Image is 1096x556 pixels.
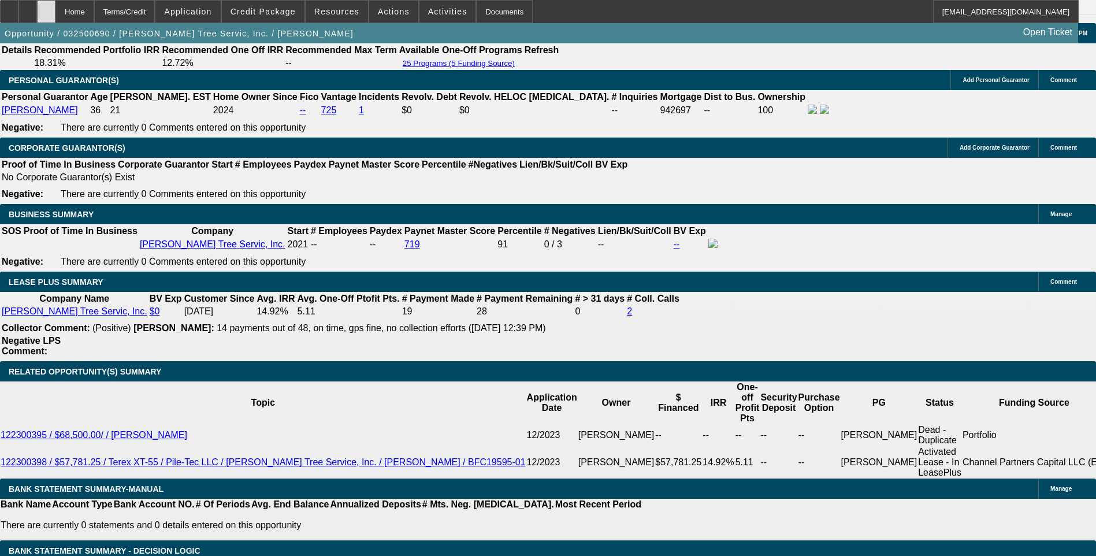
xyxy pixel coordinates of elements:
span: LEASE PLUS SUMMARY [9,277,103,287]
th: Bank Account NO. [113,499,195,510]
span: 14 payments out of 48, on time, gps fine, no collection efforts ([DATE] 12:39 PM) [217,323,545,333]
span: Comment [1050,279,1077,285]
a: [PERSON_NAME] Tree Servic, Inc. [140,239,285,249]
span: BUSINESS SUMMARY [9,210,94,219]
b: # Negatives [544,226,596,236]
th: Refresh [524,45,560,56]
a: 1 [359,105,364,115]
b: Customer Since [184,294,255,303]
span: Comment [1050,144,1077,151]
b: Revolv. Debt [402,92,457,102]
img: linkedin-icon.png [820,105,829,114]
b: Avg. One-Off Ptofit Pts. [298,294,400,303]
span: Add Personal Guarantor [963,77,1030,83]
th: Security Deposit [760,381,797,424]
b: Age [90,92,107,102]
a: [PERSON_NAME] Tree Servic, Inc. [2,306,147,316]
th: Application Date [526,381,578,424]
td: 19 [402,306,475,317]
b: Negative: [2,123,43,132]
span: PERSONAL GUARANTOR(S) [9,76,119,85]
td: -- [655,424,702,446]
b: BV Exp [674,226,706,236]
b: Personal Guarantor [2,92,88,102]
td: -- [798,424,841,446]
td: 14.92% [256,306,295,317]
td: $0 [401,104,458,117]
td: -- [704,104,756,117]
a: Open Ticket [1019,23,1077,42]
button: Credit Package [222,1,304,23]
th: SOS [1,225,22,237]
a: [PERSON_NAME] [2,105,78,115]
span: There are currently 0 Comments entered on this opportunity [61,189,306,199]
span: Credit Package [231,7,296,16]
td: 36 [90,104,108,117]
td: $57,781.25 [655,446,702,479]
th: Recommended Portfolio IRR [34,45,160,56]
th: $ Financed [655,381,702,424]
th: Avg. End Balance [251,499,330,510]
span: -- [311,239,317,249]
b: Negative: [2,189,43,199]
b: Lien/Bk/Suit/Coll [519,160,593,169]
th: Purchase Option [798,381,841,424]
th: Available One-Off Programs [399,45,523,56]
th: IRR [702,381,734,424]
td: [PERSON_NAME] [841,446,918,479]
b: [PERSON_NAME]: [133,323,214,333]
b: Fico [300,92,319,102]
td: 0 [574,306,625,317]
th: Annualized Deposits [329,499,421,510]
b: Percentile [497,226,541,236]
td: -- [369,238,403,251]
span: BANK STATEMENT SUMMARY-MANUAL [9,484,164,494]
b: BV Exp [595,160,627,169]
td: No Corporate Guarantor(s) Exist [1,172,633,183]
b: # Employees [311,226,367,236]
button: Resources [306,1,368,23]
td: [DATE] [184,306,255,317]
b: Avg. IRR [257,294,295,303]
button: Activities [419,1,476,23]
b: Negative: [2,257,43,266]
td: -- [285,57,397,69]
td: -- [702,424,734,446]
td: [PERSON_NAME] [578,424,655,446]
span: Bank Statement Summary - Decision Logic [9,546,200,555]
b: # Employees [235,160,292,169]
td: 12/2023 [526,446,578,479]
th: Status [917,381,962,424]
td: -- [611,104,658,117]
b: Vantage [321,92,356,102]
td: 28 [476,306,573,317]
td: 5.11 [735,446,760,479]
td: Dead - Duplicate [917,424,962,446]
span: Add Corporate Guarantor [960,144,1030,151]
th: Proof of Time In Business [1,159,116,170]
a: -- [300,105,306,115]
p: There are currently 0 statements and 0 details entered on this opportunity [1,520,641,531]
td: 18.31% [34,57,160,69]
td: -- [760,446,797,479]
span: There are currently 0 Comments entered on this opportunity [61,123,306,132]
b: Start [288,226,309,236]
th: Details [1,45,32,56]
td: -- [735,424,760,446]
a: 2 [627,306,632,316]
a: 122300398 / $57,781.25 / Terex XT-55 / Pile-Tec LLC / [PERSON_NAME] Tree Service, Inc. / [PERSON_... [1,457,526,467]
td: 21 [110,104,211,117]
b: Company Name [39,294,109,303]
b: Lien/Bk/Suit/Coll [598,226,671,236]
b: Negative LPS Comment: [2,336,61,356]
b: Mortgage [660,92,702,102]
span: Manage [1050,211,1072,217]
b: Home Owner Since [213,92,298,102]
img: facebook-icon.png [708,239,718,248]
b: # Payment Remaining [477,294,573,303]
b: Paydex [370,226,402,236]
span: Application [164,7,211,16]
span: There are currently 0 Comments entered on this opportunity [61,257,306,266]
a: -- [674,239,680,249]
td: 2021 [287,238,309,251]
